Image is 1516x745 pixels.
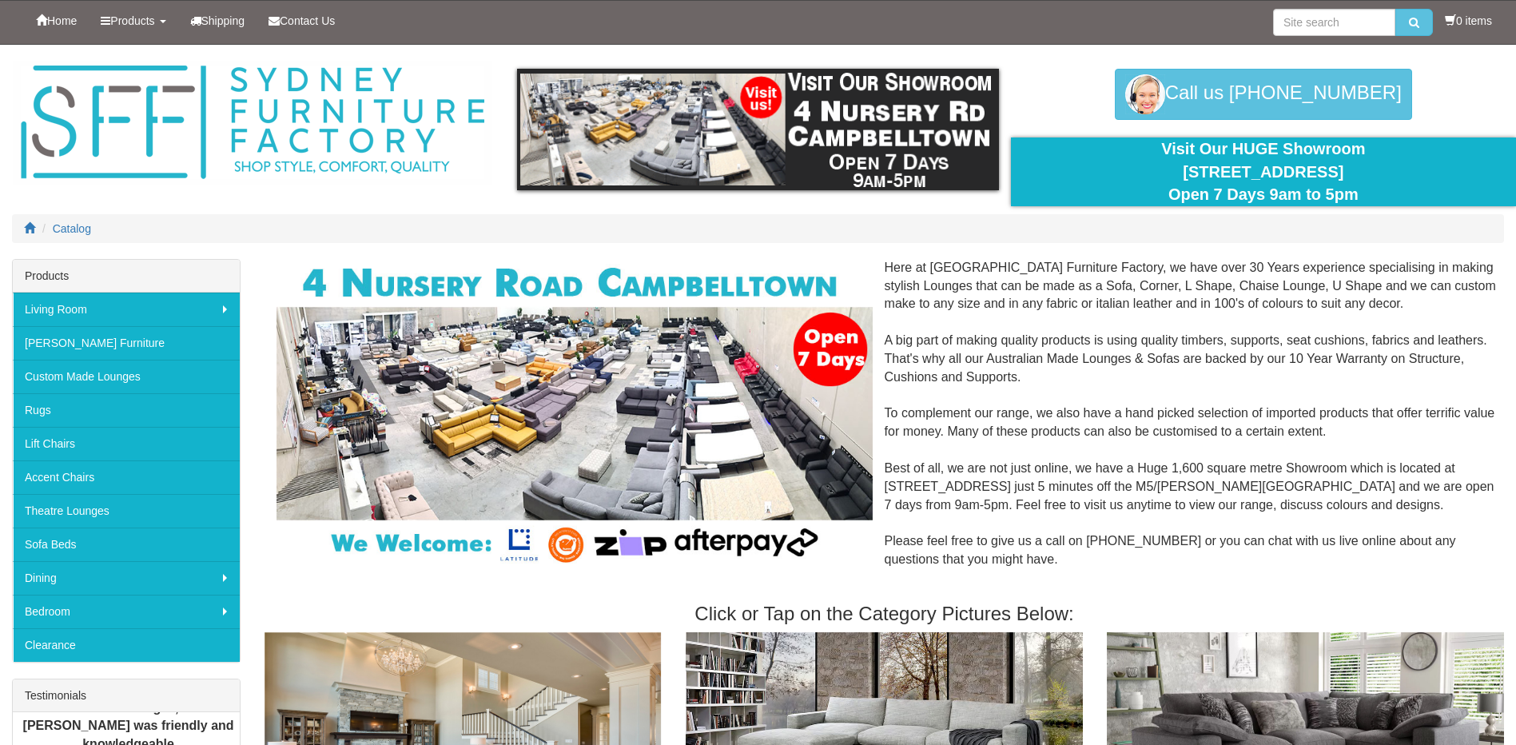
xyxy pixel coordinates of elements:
span: Products [110,14,154,27]
img: showroom.gif [517,69,998,190]
div: Products [13,260,240,293]
a: Clearance [13,628,240,662]
div: Here at [GEOGRAPHIC_DATA] Furniture Factory, we have over 30 Years experience specialising in mak... [265,259,1504,588]
a: Contact Us [257,1,347,41]
a: [PERSON_NAME] Furniture [13,326,240,360]
li: 0 items [1445,13,1492,29]
a: Custom Made Lounges [13,360,240,393]
h3: Click or Tap on the Category Pictures Below: [265,604,1504,624]
div: Visit Our HUGE Showroom [STREET_ADDRESS] Open 7 Days 9am to 5pm [1023,137,1504,206]
a: Accent Chairs [13,460,240,494]
span: Shipping [201,14,245,27]
span: Contact Us [280,14,335,27]
img: Sydney Furniture Factory [13,61,492,185]
div: Testimonials [13,679,240,712]
a: Rugs [13,393,240,427]
a: Home [24,1,89,41]
a: Living Room [13,293,240,326]
a: Bedroom [13,595,240,628]
a: Lift Chairs [13,427,240,460]
a: Sofa Beds [13,528,240,561]
a: Catalog [53,222,91,235]
a: Products [89,1,177,41]
img: Corner Modular Lounges [277,259,872,569]
a: Dining [13,561,240,595]
a: Theatre Lounges [13,494,240,528]
span: Home [47,14,77,27]
a: Shipping [178,1,257,41]
input: Site search [1273,9,1395,36]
